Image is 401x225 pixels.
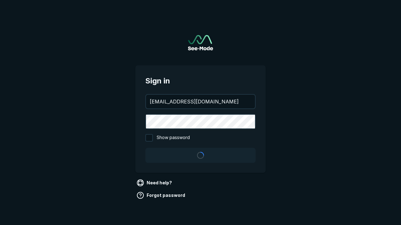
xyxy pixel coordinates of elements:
span: Sign in [145,75,256,87]
a: Forgot password [135,190,188,200]
img: See-Mode Logo [188,35,213,50]
a: Need help? [135,178,174,188]
span: Show password [157,134,190,142]
a: Go to sign in [188,35,213,50]
input: your@email.com [146,95,255,108]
